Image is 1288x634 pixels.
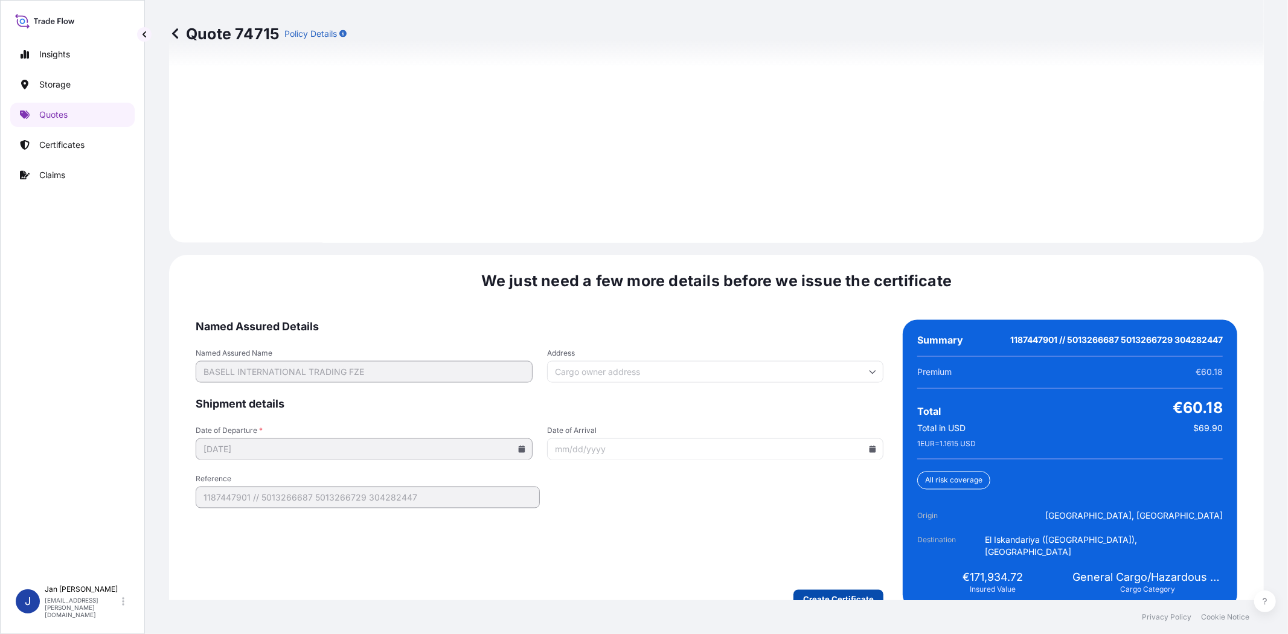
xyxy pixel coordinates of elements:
[547,349,884,359] span: Address
[39,109,68,121] p: Quotes
[917,367,952,379] span: Premium
[196,397,883,412] span: Shipment details
[1193,423,1223,435] span: $69.90
[39,78,71,91] p: Storage
[917,472,990,490] div: All risk coverage
[45,584,120,594] p: Jan [PERSON_NAME]
[917,423,966,435] span: Total in USD
[39,139,85,151] p: Certificates
[1045,510,1223,522] span: [GEOGRAPHIC_DATA], [GEOGRAPHIC_DATA]
[917,335,963,347] span: Summary
[1120,585,1175,595] span: Cargo Category
[1010,335,1223,347] span: 1187447901 // 5013266687 5013266729 304282447
[39,169,65,181] p: Claims
[196,438,533,460] input: mm/dd/yyyy
[970,585,1016,595] span: Insured Value
[196,475,540,484] span: Reference
[196,320,883,335] span: Named Assured Details
[793,590,883,609] button: Create Certificate
[284,28,337,40] p: Policy Details
[196,349,533,359] span: Named Assured Name
[917,406,941,418] span: Total
[169,24,280,43] p: Quote 74715
[917,440,976,449] span: 1 EUR = 1.1615 USD
[547,361,884,383] input: Cargo owner address
[963,571,1023,585] span: €171,934.72
[25,595,31,607] span: J
[196,487,540,508] input: Your internal reference
[547,438,884,460] input: mm/dd/yyyy
[917,510,985,522] span: Origin
[985,534,1223,559] span: El Iskandariya ([GEOGRAPHIC_DATA]), [GEOGRAPHIC_DATA]
[1201,612,1249,622] a: Cookie Notice
[196,426,533,436] span: Date of Departure
[10,133,135,157] a: Certificates
[481,272,952,291] span: We just need a few more details before we issue the certificate
[39,48,70,60] p: Insights
[803,594,874,606] p: Create Certificate
[45,597,120,618] p: [EMAIL_ADDRESS][PERSON_NAME][DOMAIN_NAME]
[10,72,135,97] a: Storage
[1196,367,1223,379] span: €60.18
[10,163,135,187] a: Claims
[1142,612,1191,622] a: Privacy Policy
[1072,571,1223,585] span: General Cargo/Hazardous Material
[10,42,135,66] a: Insights
[917,534,985,559] span: Destination
[10,103,135,127] a: Quotes
[1173,399,1223,418] span: €60.18
[547,426,884,436] span: Date of Arrival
